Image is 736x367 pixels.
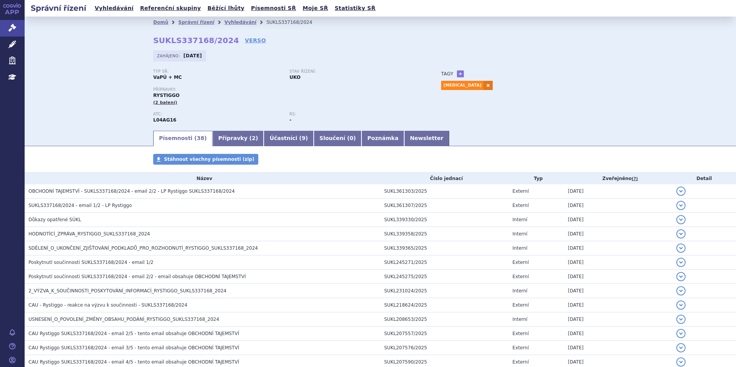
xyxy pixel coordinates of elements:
[512,288,527,294] span: Interní
[380,227,509,241] td: SUKL339358/2025
[676,258,686,267] button: detail
[300,3,330,13] a: Moje SŘ
[564,270,672,284] td: [DATE]
[138,3,203,13] a: Referenční skupiny
[672,173,736,184] th: Detail
[361,131,404,146] a: Poznámka
[512,359,529,365] span: Externí
[212,131,264,146] a: Přípravky (2)
[564,241,672,255] td: [DATE]
[512,189,529,194] span: Externí
[676,357,686,367] button: detail
[249,3,298,13] a: Písemnosti SŘ
[512,260,529,265] span: Externí
[350,135,353,141] span: 0
[564,213,672,227] td: [DATE]
[164,157,254,162] span: Stáhnout všechny písemnosti (zip)
[153,154,258,165] a: Stáhnout všechny písemnosti (zip)
[289,75,301,80] strong: UKO
[153,69,282,74] p: Typ SŘ:
[676,343,686,352] button: detail
[28,317,219,322] span: USNESENÍ_O_POVOLENÍ_ZMĚNY_OBSAHU_PODÁNÍ_RYSTIGGO_SUKLS337168_2024
[28,274,246,279] span: Poskytnutí součinnosti SUKLS337168/2024 - email 2/2 - email obsahuje OBCHODNÍ TAJEMSTVÍ
[266,17,322,28] li: SUKLS337168/2024
[153,131,212,146] a: Písemnosti (38)
[632,176,638,182] abbr: (?)
[25,3,92,13] h2: Správní řízení
[380,327,509,341] td: SUKL207557/2025
[564,298,672,312] td: [DATE]
[28,331,239,336] span: CAU Rystiggo SUKLS337168/2024 - email 2/5 - tento email obsahuje OBCHODNÍ TAJEMSTVÍ
[676,315,686,324] button: detail
[380,255,509,270] td: SUKL245271/2025
[457,70,464,77] a: +
[676,329,686,338] button: detail
[28,245,258,251] span: SDĚLENÍ_O_UKONČENÍ_ZJIŠŤOVÁNÍ_PODKLADŮ_PRO_ROZHODNUTÍ_RYSTIGGO_SUKLS337168_2024
[28,302,187,308] span: CAU - Rystiggo - reakce na výzvu k součinnosti - SUKLS337168/2024
[157,53,181,59] span: Zahájeno:
[512,231,527,237] span: Interní
[509,173,564,184] th: Typ
[676,300,686,310] button: detail
[252,135,256,141] span: 2
[178,20,214,25] a: Správní řízení
[153,100,177,105] span: (2 balení)
[564,341,672,355] td: [DATE]
[289,117,291,123] strong: -
[676,272,686,281] button: detail
[564,312,672,327] td: [DATE]
[380,312,509,327] td: SUKL208653/2025
[564,173,672,184] th: Zveřejněno
[676,215,686,224] button: detail
[153,20,168,25] a: Domů
[380,341,509,355] td: SUKL207576/2025
[153,112,282,117] p: ATC:
[441,69,453,78] h3: Tagy
[380,270,509,284] td: SUKL245275/2025
[153,75,182,80] strong: VaPÚ + MC
[332,3,378,13] a: Statistiky SŘ
[512,217,527,222] span: Interní
[380,199,509,213] td: SUKL361307/2025
[28,203,132,208] span: SUKLS337168/2024 - email 1/2 - LP Rystiggo
[512,274,529,279] span: Externí
[512,331,529,336] span: Externí
[28,217,81,222] span: Důkazy opatřené SÚKL
[92,3,136,13] a: Vyhledávání
[512,317,527,322] span: Interní
[380,241,509,255] td: SUKL339365/2025
[28,189,235,194] span: OBCHODNÍ TAJEMSTVÍ - SUKLS337168/2024 - email 2/2 - LP Rystiggo SUKLS337168/2024
[676,187,686,196] button: detail
[28,231,150,237] span: HODNOTÍCÍ_ZPRÁVA_RYSTIGGO_SUKLS337168_2024
[676,244,686,253] button: detail
[441,81,483,90] a: [MEDICAL_DATA]
[25,173,380,184] th: Název
[380,173,509,184] th: Číslo jednací
[205,3,247,13] a: Běžící lhůty
[676,201,686,210] button: detail
[380,184,509,199] td: SUKL361303/2025
[512,345,529,350] span: Externí
[564,284,672,298] td: [DATE]
[512,203,529,208] span: Externí
[28,345,239,350] span: CAU Rystiggo SUKLS337168/2024 - email 3/5 - tento email obsahuje OBCHODNÍ TAJEMSTVÍ
[512,245,527,251] span: Interní
[264,131,313,146] a: Účastníci (9)
[564,255,672,270] td: [DATE]
[676,286,686,295] button: detail
[197,135,204,141] span: 38
[564,184,672,199] td: [DATE]
[28,359,239,365] span: CAU Rystiggo SUKLS337168/2024 - email 4/5 - tento email obsahuje OBCHODNÍ TAJEMSTVÍ
[245,37,266,44] a: VERSO
[512,302,529,308] span: Externí
[28,260,154,265] span: Poskytnutí součinnosti SUKLS337168/2024 - email 1/2
[153,117,176,123] strong: ROZANOLIXIZUMAB
[380,284,509,298] td: SUKL231024/2025
[153,93,179,98] span: RYSTIGGO
[184,53,202,58] strong: [DATE]
[153,87,426,92] p: Přípravky:
[289,69,418,74] p: Stav řízení:
[289,112,418,117] p: RS:
[564,199,672,213] td: [DATE]
[564,227,672,241] td: [DATE]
